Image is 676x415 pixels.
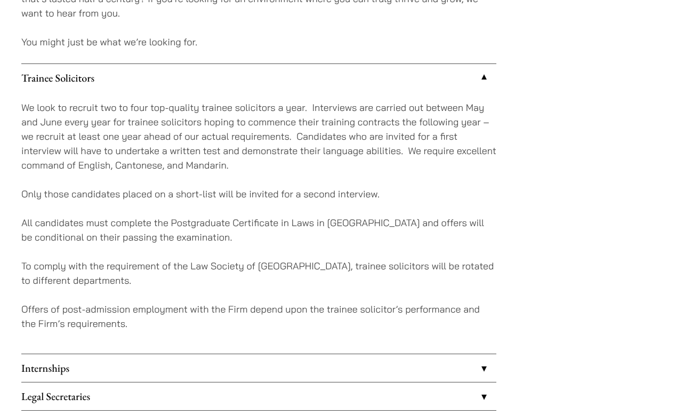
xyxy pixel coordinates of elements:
a: Internships [21,354,496,382]
a: Trainee Solicitors [21,64,496,92]
p: To comply with the requirement of the Law Society of [GEOGRAPHIC_DATA], trainee solicitors will b... [21,259,496,288]
p: We look to recruit two to four top-quality trainee solicitors a year. Interviews are carried out ... [21,100,496,172]
p: Offers of post-admission employment with the Firm depend upon the trainee solicitor’s performance... [21,302,496,331]
p: All candidates must complete the Postgraduate Certificate in Laws in [GEOGRAPHIC_DATA] and offers... [21,216,496,244]
p: Only those candidates placed on a short-list will be invited for a second interview. [21,187,496,201]
a: Legal Secretaries [21,382,496,410]
div: Trainee Solicitors [21,92,496,354]
p: You might just be what we’re looking for. [21,35,496,49]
